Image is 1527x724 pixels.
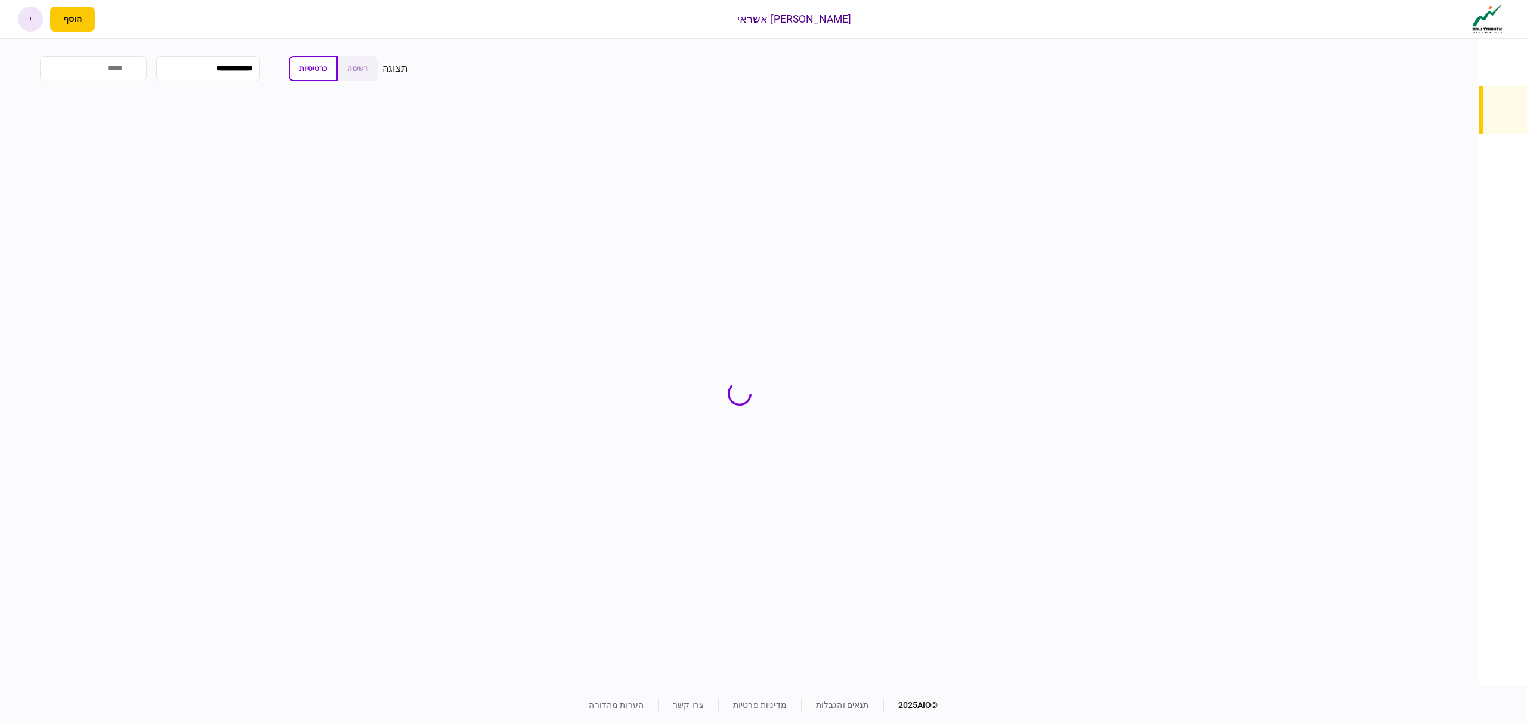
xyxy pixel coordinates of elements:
div: © 2025 AIO [883,699,938,711]
button: פתח תפריט להוספת לקוח [50,7,95,32]
button: פתח רשימת התראות [102,7,127,32]
img: client company logo [1470,4,1505,34]
span: רשימה [347,64,368,73]
span: כרטיסיות [299,64,327,73]
a: תנאים והגבלות [816,700,869,710]
a: הערות מהדורה [589,700,644,710]
button: כרטיסיות [289,56,338,81]
a: מדיניות פרטיות [733,700,787,710]
button: י [18,7,43,32]
a: צרו קשר [673,700,704,710]
div: [PERSON_NAME] אשראי [737,11,852,27]
div: תצוגה [382,61,408,76]
button: רשימה [338,56,378,81]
